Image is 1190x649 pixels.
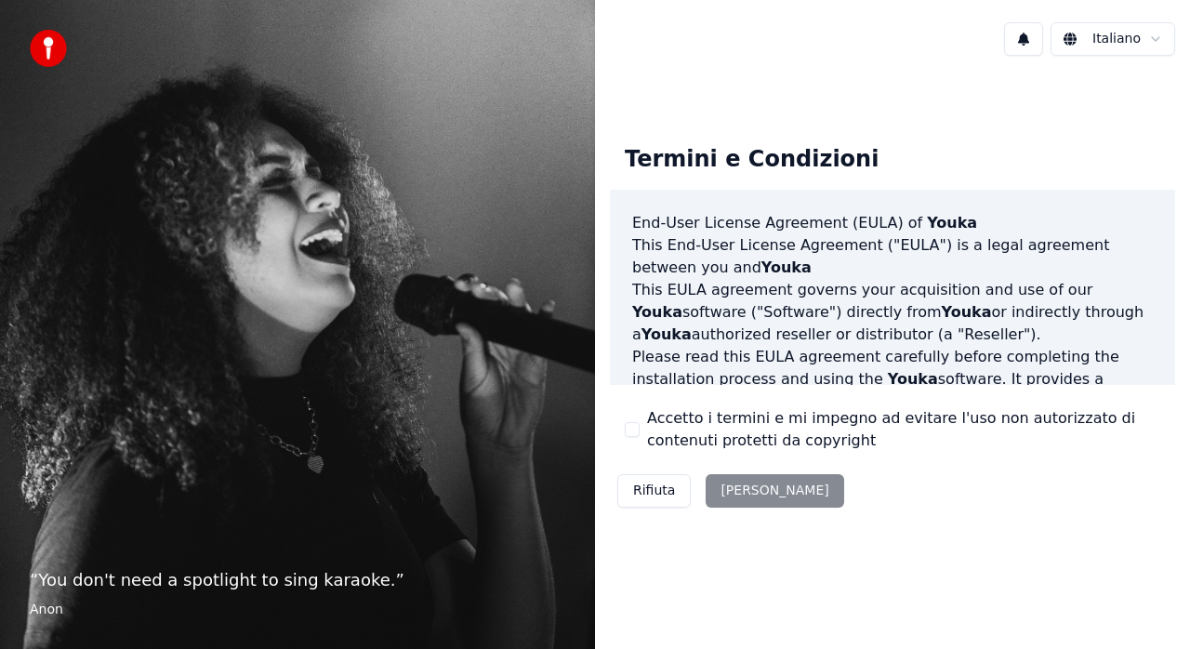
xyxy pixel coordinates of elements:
p: This EULA agreement governs your acquisition and use of our software ("Software") directly from o... [632,279,1153,346]
span: Youka [641,325,692,343]
button: Rifiuta [617,474,691,508]
p: Please read this EULA agreement carefully before completing the installation process and using th... [632,346,1153,435]
span: Youka [942,303,992,321]
span: Youka [761,258,812,276]
label: Accetto i termini e mi impegno ad evitare l'uso non autorizzato di contenuti protetti da copyright [647,407,1160,452]
span: Youka [888,370,938,388]
footer: Anon [30,601,565,619]
span: Youka [927,214,977,232]
span: Youka [632,303,682,321]
div: Termini e Condizioni [610,130,893,190]
p: “ You don't need a spotlight to sing karaoke. ” [30,567,565,593]
h3: End-User License Agreement (EULA) of [632,212,1153,234]
img: youka [30,30,67,67]
p: This End-User License Agreement ("EULA") is a legal agreement between you and [632,234,1153,279]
